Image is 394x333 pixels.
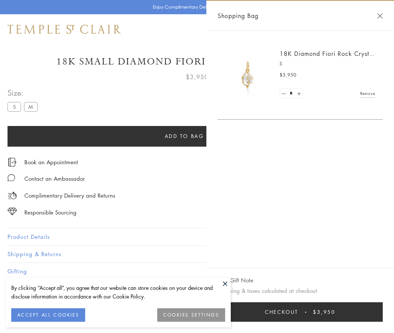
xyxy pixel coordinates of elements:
[218,11,259,21] span: Shopping Bag
[157,308,225,322] button: COOKIES SETTINGS
[8,174,15,181] img: MessageIcon-01_2.svg
[24,174,85,183] div: Contact an Ambassador
[377,13,383,19] button: Close Shopping Bag
[218,302,383,322] button: Checkout $3,950
[8,228,386,245] button: Product Details
[8,126,361,147] button: Add to bag
[24,191,115,200] p: Complimentary Delivery and Returns
[8,158,17,166] img: icon_appointment.svg
[8,263,386,280] button: Gifting
[8,102,21,111] label: S
[24,102,38,111] label: M
[165,132,204,140] span: Add to bag
[295,89,302,98] a: Set quantity to 2
[11,308,85,322] button: ACCEPT ALL COOKIES
[313,308,335,316] span: $3,950
[24,158,78,166] a: Book an Appointment
[225,52,270,97] img: P51889-E11FIORI
[280,60,375,67] p: S
[153,3,238,11] p: Enjoy Complimentary Delivery & Returns
[360,89,375,97] a: Remove
[218,276,253,285] button: Add Gift Note
[280,89,287,98] a: Set quantity to 0
[280,71,296,79] span: $3,950
[24,208,77,217] div: Responsible Sourcing
[8,55,386,68] h1: 18K Small Diamond Fiori Rock Crystal Amulet
[218,286,383,295] p: Shipping & taxes calculated at checkout
[8,246,386,262] button: Shipping & Returns
[265,308,298,316] span: Checkout
[8,191,17,200] img: icon_delivery.svg
[8,87,41,99] span: Size:
[8,25,121,34] img: Temple St. Clair
[8,208,17,215] img: icon_sourcing.svg
[11,283,225,301] div: By clicking “Accept all”, you agree that our website can store cookies on your device and disclos...
[186,72,209,82] span: $3,950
